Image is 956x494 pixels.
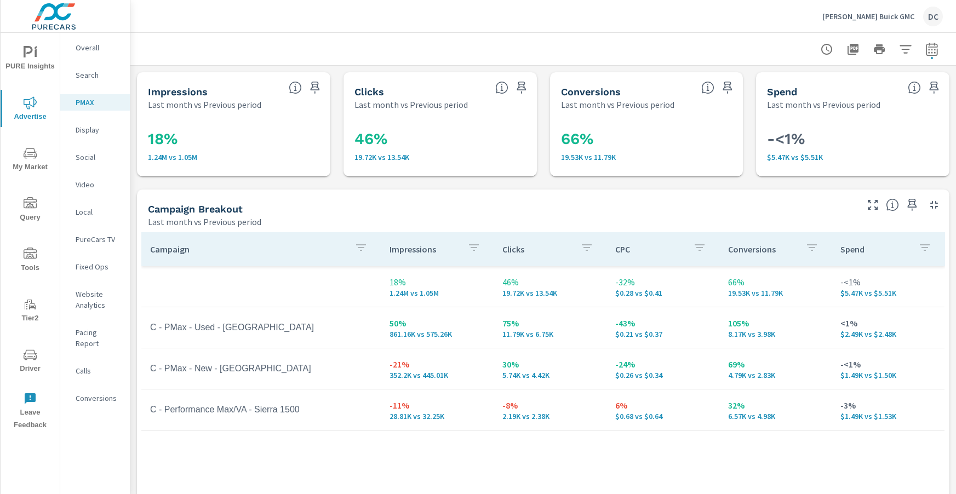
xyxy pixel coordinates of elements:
[60,390,130,406] div: Conversions
[615,330,711,338] p: $0.21 vs $0.37
[1,33,60,436] div: nav menu
[728,412,823,421] p: 6,571 vs 4,984
[840,317,936,330] p: <1%
[615,371,711,380] p: $0.26 vs $0.34
[728,275,823,289] p: 66%
[886,198,899,211] span: This is a summary of PMAX performance results by campaign. Each column can be sorted.
[868,38,890,60] button: Print Report
[60,67,130,83] div: Search
[728,399,823,412] p: 32%
[615,412,711,421] p: $0.68 vs $0.64
[728,371,823,380] p: 4,788 vs 2,825
[148,215,261,228] p: Last month vs Previous period
[719,79,736,96] span: Save this to your personalized report
[150,244,346,255] p: Campaign
[76,206,121,217] p: Local
[76,97,121,108] p: PMAX
[141,396,381,423] td: C - Performance Max/VA - Sierra 1500
[840,244,909,255] p: Spend
[390,358,485,371] p: -21%
[615,358,711,371] p: -24%
[76,261,121,272] p: Fixed Ops
[840,371,936,380] p: $1,487.80 vs $1,497.93
[148,153,319,162] p: 1,242,165 vs 1,052,519
[840,289,936,297] p: $5,466.93 vs $5,508.54
[60,259,130,275] div: Fixed Ops
[728,317,823,330] p: 105%
[390,317,485,330] p: 50%
[502,330,598,338] p: 11,791 vs 6,747
[60,286,130,313] div: Website Analytics
[864,196,881,214] button: Make Fullscreen
[615,317,711,330] p: -43%
[76,179,121,190] p: Video
[76,70,121,81] p: Search
[840,412,936,421] p: $1,493.17 vs $1,532.55
[76,42,121,53] p: Overall
[306,79,324,96] span: Save this to your personalized report
[502,317,598,330] p: 75%
[4,197,56,224] span: Query
[390,244,459,255] p: Impressions
[60,94,130,111] div: PMAX
[502,275,598,289] p: 46%
[141,314,381,341] td: C - PMax - Used - [GEOGRAPHIC_DATA]
[76,234,121,245] p: PureCars TV
[60,149,130,165] div: Social
[60,363,130,379] div: Calls
[842,38,864,60] button: "Export Report to PDF"
[60,324,130,352] div: Pacing Report
[728,244,797,255] p: Conversions
[502,358,598,371] p: 30%
[148,98,261,111] p: Last month vs Previous period
[4,392,56,432] span: Leave Feedback
[840,399,936,412] p: -3%
[289,81,302,94] span: The number of times an ad was shown on your behalf.
[390,371,485,380] p: 352,196 vs 445,011
[76,124,121,135] p: Display
[141,355,381,382] td: C - PMax - New - [GEOGRAPHIC_DATA]
[76,393,121,404] p: Conversions
[60,39,130,56] div: Overall
[4,298,56,325] span: Tier2
[390,289,485,297] p: 1,242,165 vs 1,052,519
[728,358,823,371] p: 69%
[4,46,56,73] span: PURE Insights
[840,330,936,338] p: $2,485.96 vs $2,478.07
[513,79,530,96] span: Save this to your personalized report
[76,152,121,163] p: Social
[148,203,243,215] h5: Campaign Breakout
[354,86,384,97] h5: Clicks
[561,98,674,111] p: Last month vs Previous period
[4,248,56,274] span: Tools
[615,289,711,297] p: $0.28 vs $0.41
[767,130,938,148] h3: -<1%
[767,86,797,97] h5: Spend
[822,12,914,21] p: [PERSON_NAME] Buick GMC
[767,153,938,162] p: $5,467 vs $5,509
[354,98,468,111] p: Last month vs Previous period
[390,330,485,338] p: 861,163 vs 575,261
[561,153,732,162] p: 19,527 vs 11,792
[4,348,56,375] span: Driver
[728,289,823,297] p: 19,527 vs 11,792
[561,86,621,97] h5: Conversions
[925,196,943,214] button: Minimize Widget
[76,327,121,349] p: Pacing Report
[895,38,917,60] button: Apply Filters
[60,231,130,248] div: PureCars TV
[60,176,130,193] div: Video
[60,122,130,138] div: Display
[4,96,56,123] span: Advertise
[76,289,121,311] p: Website Analytics
[390,399,485,412] p: -11%
[390,412,485,421] p: 28,806 vs 32,247
[60,204,130,220] div: Local
[502,399,598,412] p: -8%
[4,147,56,174] span: My Market
[354,130,526,148] h3: 46%
[502,371,598,380] p: 5,743 vs 4,416
[148,86,208,97] h5: Impressions
[921,38,943,60] button: Select Date Range
[502,289,598,297] p: 19,722 vs 13,540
